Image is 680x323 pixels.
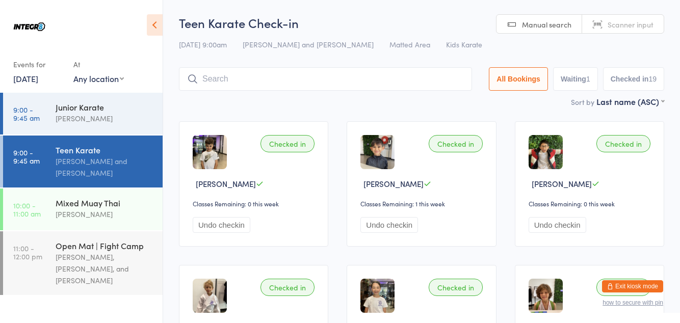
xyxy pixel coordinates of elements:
[13,73,38,84] a: [DATE]
[3,136,163,187] a: 9:00 -9:45 amTeen Karate[PERSON_NAME] and [PERSON_NAME]
[56,197,154,208] div: Mixed Muay Thai
[360,199,485,208] div: Classes Remaining: 1 this week
[73,73,124,84] div: Any location
[13,105,40,122] time: 9:00 - 9:45 am
[429,135,483,152] div: Checked in
[193,199,318,208] div: Classes Remaining: 0 this week
[179,14,664,31] h2: Teen Karate Check-in
[179,67,472,91] input: Search
[360,217,418,233] button: Undo checkin
[586,75,590,83] div: 1
[608,19,653,30] span: Scanner input
[13,244,42,260] time: 11:00 - 12:00 pm
[13,148,40,165] time: 9:00 - 9:45 am
[429,279,483,296] div: Checked in
[56,240,154,251] div: Open Mat | Fight Camp
[389,39,430,49] span: Matted Area
[532,178,592,189] span: [PERSON_NAME]
[10,8,48,46] img: Integr8 Bentleigh
[522,19,571,30] span: Manual search
[596,279,650,296] div: Checked in
[193,135,227,169] img: image1706769014.png
[529,135,563,169] img: image1698387957.png
[179,39,227,49] span: [DATE] 9:00am
[56,101,154,113] div: Junior Karate
[360,279,395,313] img: image1705641657.png
[363,178,424,189] span: [PERSON_NAME]
[489,67,548,91] button: All Bookings
[446,39,482,49] span: Kids Karate
[73,56,124,73] div: At
[56,251,154,286] div: [PERSON_NAME], [PERSON_NAME], and [PERSON_NAME]
[571,97,594,107] label: Sort by
[56,155,154,179] div: [PERSON_NAME] and [PERSON_NAME]
[596,96,664,107] div: Last name (ASC)
[602,280,663,292] button: Exit kiosk mode
[596,135,650,152] div: Checked in
[13,56,63,73] div: Events for
[243,39,374,49] span: [PERSON_NAME] and [PERSON_NAME]
[529,217,586,233] button: Undo checkin
[193,217,250,233] button: Undo checkin
[3,189,163,230] a: 10:00 -11:00 amMixed Muay Thai[PERSON_NAME]
[56,208,154,220] div: [PERSON_NAME]
[193,279,227,313] img: image1740780142.png
[56,113,154,124] div: [PERSON_NAME]
[553,67,598,91] button: Waiting1
[3,231,163,295] a: 11:00 -12:00 pmOpen Mat | Fight Camp[PERSON_NAME], [PERSON_NAME], and [PERSON_NAME]
[529,199,653,208] div: Classes Remaining: 0 this week
[260,135,315,152] div: Checked in
[196,178,256,189] span: [PERSON_NAME]
[648,75,657,83] div: 19
[603,67,664,91] button: Checked in19
[360,135,395,169] img: image1702964361.png
[529,279,563,313] img: image1708124373.png
[13,201,41,218] time: 10:00 - 11:00 am
[3,93,163,134] a: 9:00 -9:45 amJunior Karate[PERSON_NAME]
[56,144,154,155] div: Teen Karate
[603,299,663,306] button: how to secure with pin
[260,279,315,296] div: Checked in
